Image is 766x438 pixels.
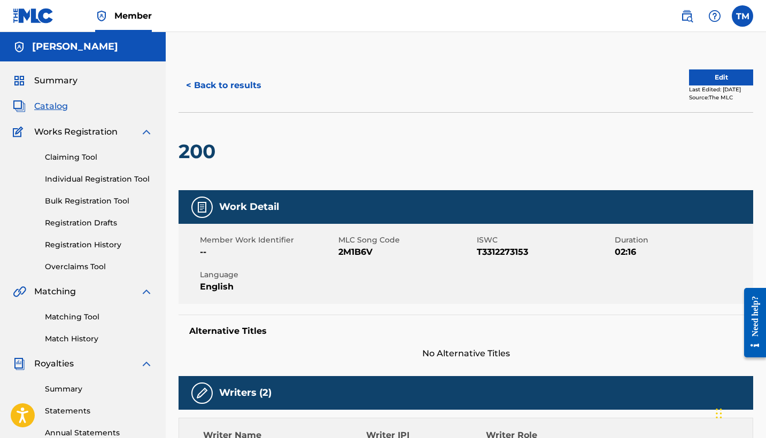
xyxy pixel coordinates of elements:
[200,269,336,280] span: Language
[196,201,208,214] img: Work Detail
[200,280,336,293] span: English
[45,384,153,395] a: Summary
[689,85,753,93] div: Last Edited: [DATE]
[45,405,153,417] a: Statements
[689,93,753,101] div: Source: The MLC
[689,69,753,85] button: Edit
[32,41,118,53] h5: Tyler Macklin
[13,126,27,138] img: Works Registration
[477,246,613,259] span: T3312273153
[95,10,108,22] img: Top Rightsholder
[179,139,221,163] h2: 200
[13,74,26,87] img: Summary
[13,285,26,298] img: Matching
[45,174,153,185] a: Individual Registration Tool
[179,72,269,99] button: < Back to results
[34,285,76,298] span: Matching
[34,74,78,87] span: Summary
[114,10,152,22] span: Member
[140,357,153,370] img: expand
[676,5,698,27] a: Public Search
[34,126,118,138] span: Works Registration
[45,217,153,229] a: Registration Drafts
[45,195,153,207] a: Bulk Registration Tool
[13,100,68,113] a: CatalogCatalog
[13,41,26,53] img: Accounts
[45,261,153,272] a: Overclaims Tool
[13,8,54,24] img: MLC Logo
[338,234,474,246] span: MLC Song Code
[34,100,68,113] span: Catalog
[477,234,613,246] span: ISWC
[680,10,693,22] img: search
[196,387,208,400] img: Writers
[34,357,74,370] span: Royalties
[704,5,725,27] div: Help
[45,152,153,163] a: Claiming Tool
[45,239,153,251] a: Registration History
[140,285,153,298] img: expand
[716,397,722,429] div: Drag
[189,326,742,337] h5: Alternative Titles
[708,10,721,22] img: help
[13,100,26,113] img: Catalog
[45,333,153,345] a: Match History
[179,347,753,360] span: No Alternative Titles
[732,5,753,27] div: User Menu
[13,74,78,87] a: SummarySummary
[615,246,750,259] span: 02:16
[200,246,336,259] span: --
[219,387,272,399] h5: Writers (2)
[713,387,766,438] iframe: Chat Widget
[219,201,279,213] h5: Work Detail
[338,246,474,259] span: 2M1B6V
[13,357,26,370] img: Royalties
[140,126,153,138] img: expand
[45,311,153,323] a: Matching Tool
[615,234,750,246] span: Duration
[736,277,766,369] iframe: Resource Center
[200,234,336,246] span: Member Work Identifier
